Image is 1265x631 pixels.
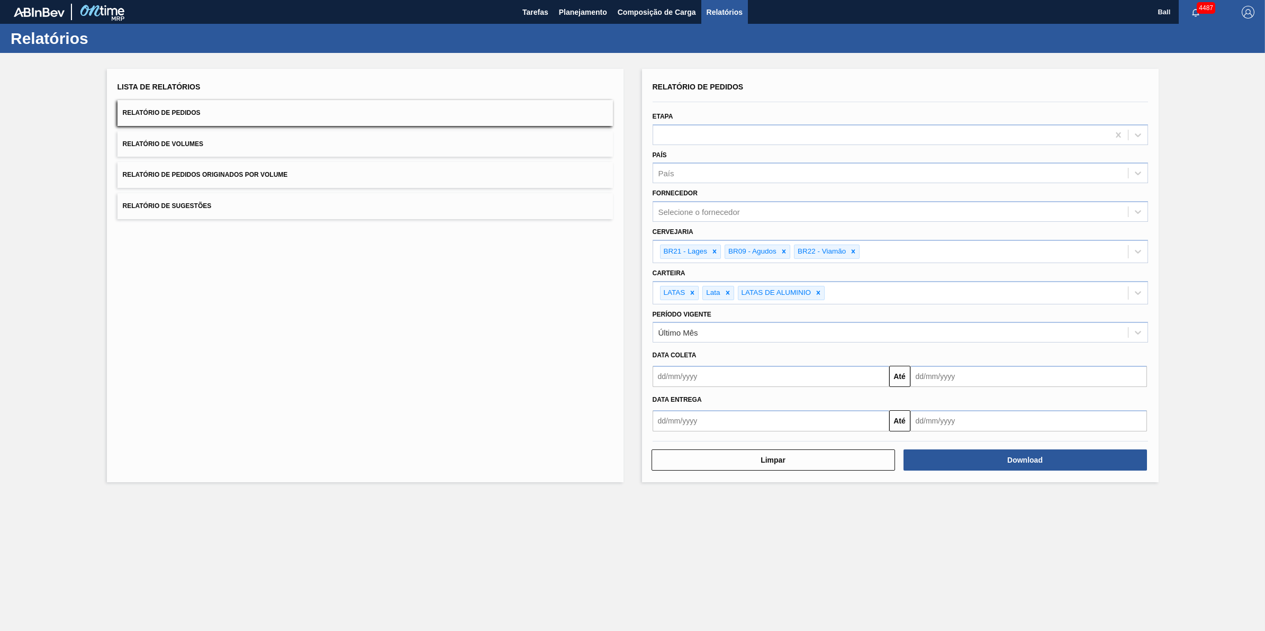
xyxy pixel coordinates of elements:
div: Último Mês [658,328,698,337]
div: BR22 - Viamão [794,245,847,258]
input: dd/mm/yyyy [910,366,1147,387]
label: Carteira [653,269,685,277]
button: Notificações [1179,5,1213,20]
img: Logout [1242,6,1254,19]
button: Relatório de Sugestões [118,193,613,219]
button: Download [903,449,1147,471]
label: Cervejaria [653,228,693,236]
div: Lata [703,286,721,300]
span: Data entrega [653,396,702,403]
button: Até [889,410,910,431]
button: Limpar [652,449,895,471]
input: dd/mm/yyyy [910,410,1147,431]
h1: Relatórios [11,32,198,44]
label: Fornecedor [653,190,698,197]
span: Relatório de Pedidos [123,109,201,116]
div: LATAS DE ALUMINIO [738,286,813,300]
input: dd/mm/yyyy [653,410,889,431]
span: Planejamento [559,6,607,19]
label: País [653,151,667,159]
button: Relatório de Volumes [118,131,613,157]
span: Data coleta [653,351,697,359]
span: Relatório de Volumes [123,140,203,148]
div: BR21 - Lages [661,245,709,258]
span: Lista de Relatórios [118,83,201,91]
button: Até [889,366,910,387]
button: Relatório de Pedidos Originados por Volume [118,162,613,188]
label: Período Vigente [653,311,711,318]
img: TNhmsLtSVTkK8tSr43FrP2fwEKptu5GPRR3wAAAABJRU5ErkJggg== [14,7,65,17]
div: BR09 - Agudos [725,245,778,258]
button: Relatório de Pedidos [118,100,613,126]
span: Composição de Carga [618,6,696,19]
div: LATAS [661,286,687,300]
input: dd/mm/yyyy [653,366,889,387]
span: Relatório de Sugestões [123,202,212,210]
span: 4487 [1197,2,1215,14]
div: Selecione o fornecedor [658,208,740,217]
label: Etapa [653,113,673,120]
span: Relatório de Pedidos Originados por Volume [123,171,288,178]
span: Tarefas [522,6,548,19]
span: Relatórios [707,6,743,19]
span: Relatório de Pedidos [653,83,744,91]
div: País [658,169,674,178]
